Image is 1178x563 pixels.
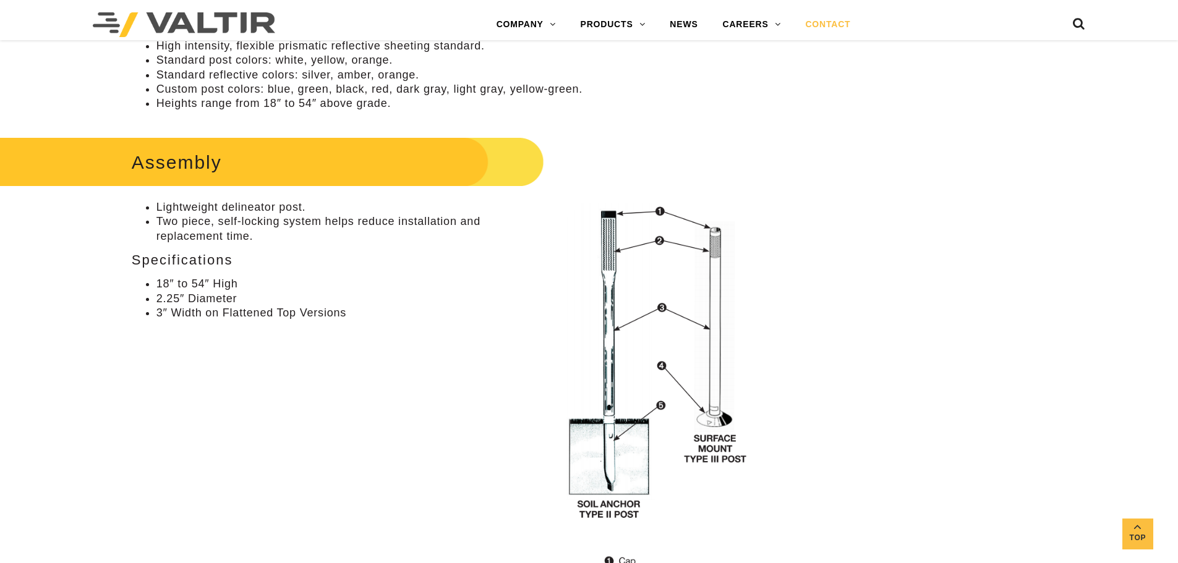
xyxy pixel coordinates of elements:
a: CAREERS [711,12,793,37]
span: Top [1122,531,1153,545]
a: CONTACT [793,12,863,37]
a: COMPANY [484,12,568,37]
li: Two piece, self-locking system helps reduce installation and replacement time. [156,214,752,243]
li: Heights range from 18″ to 54″ above grade. [156,96,752,111]
li: Lightweight delineator post. [156,200,752,214]
a: NEWS [657,12,710,37]
li: Standard reflective colors: silver, amber, orange. [156,68,752,82]
a: PRODUCTS [568,12,658,37]
li: High intensity, flexible prismatic reflective sheeting standard. [156,39,752,53]
a: Top [1122,519,1153,549]
li: 3″ Width on Flattened Top Versions [156,306,752,320]
li: Custom post colors: blue, green, black, red, dark gray, light gray, yellow-green. [156,82,752,96]
h3: Specifications [132,253,752,268]
li: Standard post colors: white, yellow, orange. [156,53,752,67]
img: Valtir [93,12,275,37]
li: 18″ to 54″ High [156,277,752,291]
li: 2.25″ Diameter [156,292,752,306]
